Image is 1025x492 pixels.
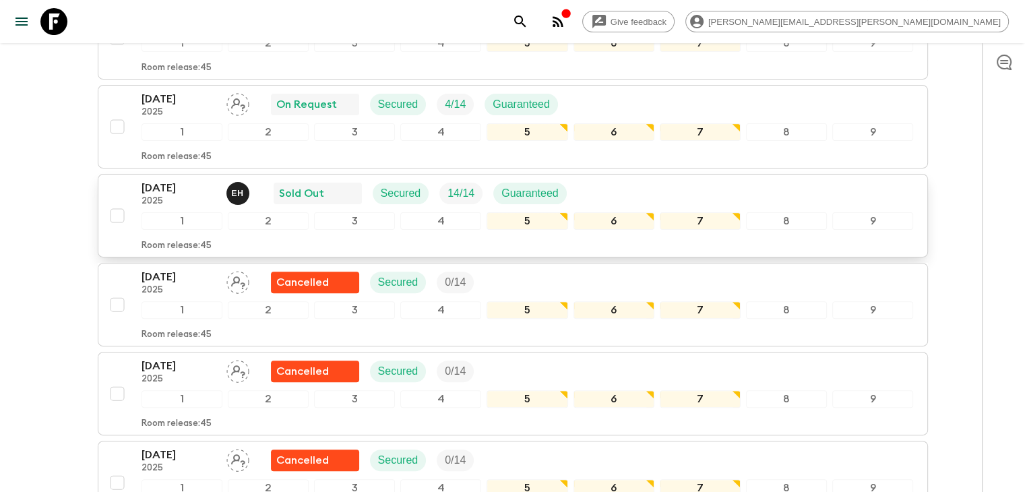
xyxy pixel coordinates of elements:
[445,452,466,468] p: 0 / 14
[271,450,359,471] div: Flash Pack cancellation
[573,390,654,408] div: 6
[507,8,534,35] button: search adventures
[314,123,395,141] div: 3
[226,275,249,286] span: Assign pack leader
[573,123,654,141] div: 6
[314,301,395,319] div: 3
[142,419,212,429] p: Room release: 45
[142,91,216,107] p: [DATE]
[228,212,309,230] div: 2
[685,11,1009,32] div: [PERSON_NAME][EMAIL_ADDRESS][PERSON_NAME][DOMAIN_NAME]
[98,352,928,435] button: [DATE]2025Assign pack leaderFlash Pack cancellationSecuredTrip Fill123456789Room release:45
[228,301,309,319] div: 2
[276,363,329,379] p: Cancelled
[378,452,418,468] p: Secured
[370,361,427,382] div: Secured
[314,390,395,408] div: 3
[445,274,466,290] p: 0 / 14
[400,390,481,408] div: 4
[400,212,481,230] div: 4
[400,34,481,52] div: 4
[746,301,827,319] div: 8
[400,301,481,319] div: 4
[493,96,550,113] p: Guaranteed
[487,34,567,52] div: 5
[573,34,654,52] div: 6
[582,11,675,32] a: Give feedback
[660,34,741,52] div: 7
[501,185,559,202] p: Guaranteed
[660,123,741,141] div: 7
[271,361,359,382] div: Flash Pack cancellation
[142,212,222,230] div: 1
[378,274,418,290] p: Secured
[142,180,216,196] p: [DATE]
[314,34,395,52] div: 3
[271,272,359,293] div: Flash Pack cancellation
[276,274,329,290] p: Cancelled
[228,34,309,52] div: 2
[660,301,741,319] div: 7
[142,374,216,385] p: 2025
[487,390,567,408] div: 5
[142,63,212,73] p: Room release: 45
[445,363,466,379] p: 0 / 14
[701,17,1008,27] span: [PERSON_NAME][EMAIL_ADDRESS][PERSON_NAME][DOMAIN_NAME]
[832,390,913,408] div: 9
[603,17,674,27] span: Give feedback
[447,185,474,202] p: 14 / 14
[228,123,309,141] div: 2
[573,212,654,230] div: 6
[487,212,567,230] div: 5
[142,123,222,141] div: 1
[279,185,324,202] p: Sold Out
[370,450,427,471] div: Secured
[370,272,427,293] div: Secured
[226,182,252,205] button: EH
[142,285,216,296] p: 2025
[439,183,483,204] div: Trip Fill
[228,390,309,408] div: 2
[276,452,329,468] p: Cancelled
[98,85,928,168] button: [DATE]2025Assign pack leaderOn RequestSecuredTrip FillGuaranteed123456789Room release:45
[373,183,429,204] div: Secured
[437,94,474,115] div: Trip Fill
[378,363,418,379] p: Secured
[660,212,741,230] div: 7
[437,361,474,382] div: Trip Fill
[142,34,222,52] div: 1
[226,453,249,464] span: Assign pack leader
[142,463,216,474] p: 2025
[232,188,244,199] p: E H
[142,358,216,374] p: [DATE]
[746,212,827,230] div: 8
[98,174,928,257] button: [DATE]2025Euridice Hernandez Sold OutSecuredTrip FillGuaranteed123456789Room release:45
[142,390,222,408] div: 1
[98,263,928,346] button: [DATE]2025Assign pack leaderFlash Pack cancellationSecuredTrip Fill123456789Room release:45
[276,96,337,113] p: On Request
[142,107,216,118] p: 2025
[746,390,827,408] div: 8
[378,96,418,113] p: Secured
[573,301,654,319] div: 6
[142,241,212,251] p: Room release: 45
[746,34,827,52] div: 8
[142,301,222,319] div: 1
[660,390,741,408] div: 7
[445,96,466,113] p: 4 / 14
[437,450,474,471] div: Trip Fill
[832,123,913,141] div: 9
[746,123,827,141] div: 8
[142,196,216,207] p: 2025
[142,269,216,285] p: [DATE]
[487,123,567,141] div: 5
[226,186,252,197] span: Euridice Hernandez
[314,212,395,230] div: 3
[8,8,35,35] button: menu
[142,152,212,162] p: Room release: 45
[832,212,913,230] div: 9
[832,34,913,52] div: 9
[437,272,474,293] div: Trip Fill
[832,301,913,319] div: 9
[226,97,249,108] span: Assign pack leader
